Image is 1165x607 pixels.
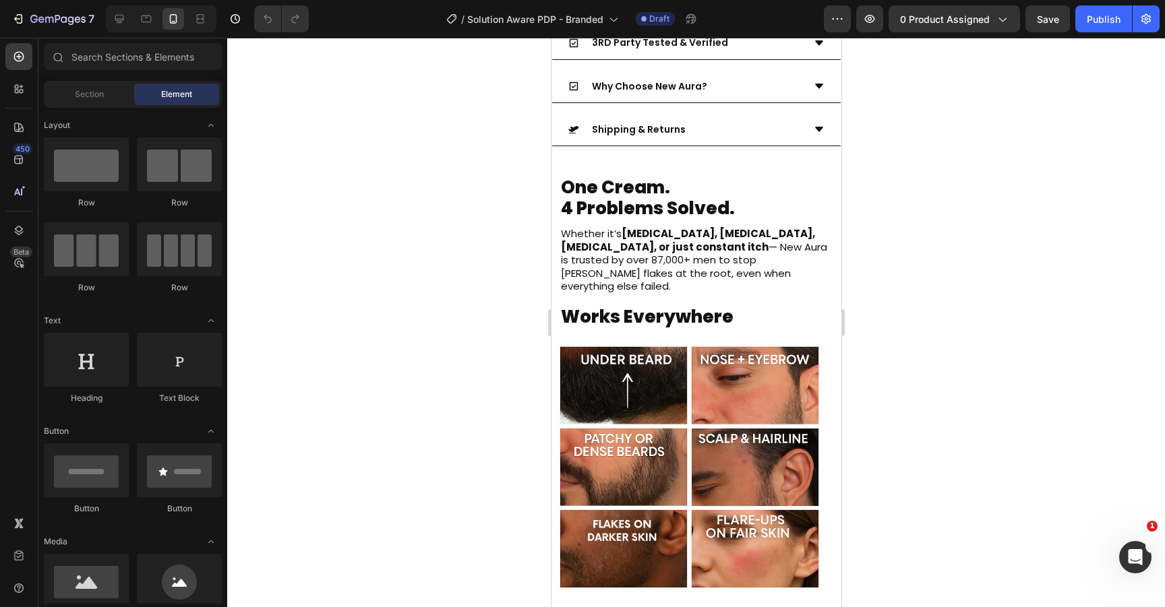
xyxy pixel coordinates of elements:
[88,11,94,27] p: 7
[44,119,70,131] span: Layout
[10,247,32,257] div: Beta
[467,12,603,26] span: Solution Aware PDP - Branded
[5,294,270,558] img: gempages_562294279301497736-3b7702f6-5e37-46ed-a1b1-978bd5ec21ac.png
[889,5,1020,32] button: 0 product assigned
[137,392,222,404] div: Text Block
[44,503,129,515] div: Button
[9,189,264,216] strong: [MEDICAL_DATA], [MEDICAL_DATA], [MEDICAL_DATA], or just constant itch
[13,143,32,154] div: 450
[1087,12,1121,26] div: Publish
[1147,521,1158,532] span: 1
[461,12,465,26] span: /
[1119,541,1152,573] iframe: Intercom live chat
[40,40,156,57] p: Why Choose New Aura?
[137,197,222,209] div: Row
[44,197,129,209] div: Row
[75,88,104,100] span: Section
[44,282,129,294] div: Row
[8,138,290,183] h2: one cream. 4 problems solved.
[44,425,69,437] span: Button
[1075,5,1132,32] button: Publish
[137,503,222,515] div: Button
[551,38,841,607] iframe: Design area
[200,115,222,136] span: Toggle open
[44,315,61,327] span: Text
[44,392,129,404] div: Heading
[200,531,222,552] span: Toggle open
[40,84,134,100] p: Shipping & Returns
[161,88,192,100] span: Element
[9,567,272,595] i: No steroids. No greasy buildup. Just clear, calm skin you don’t have to think about.
[200,310,222,331] span: Toggle open
[5,5,100,32] button: 7
[44,536,67,548] span: Media
[44,43,222,70] input: Search Sections & Elements
[9,189,282,255] p: Whether it’s — New Aura is trusted by over 87,000+ men to stop [PERSON_NAME] flakes at the root, ...
[200,420,222,442] span: Toggle open
[8,265,290,294] h2: works everywhere
[1037,13,1059,25] span: Save
[137,282,222,294] div: Row
[254,5,309,32] div: Undo/Redo
[1025,5,1070,32] button: Save
[649,13,669,25] span: Draft
[900,12,990,26] span: 0 product assigned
